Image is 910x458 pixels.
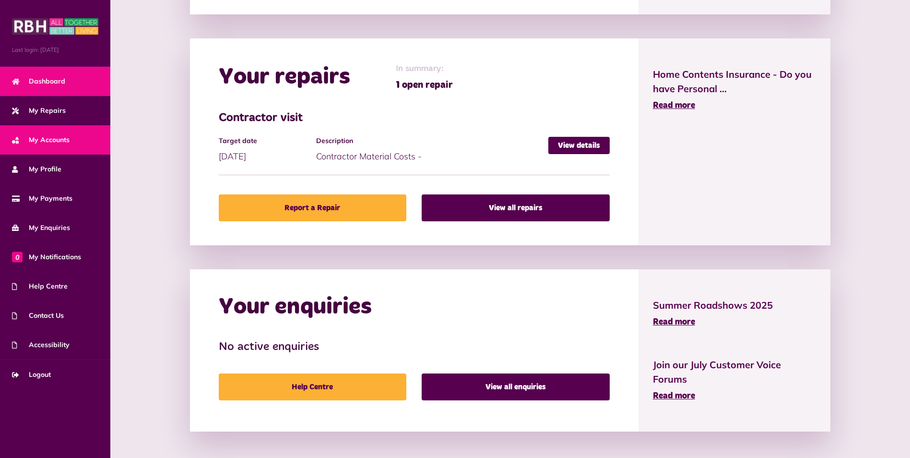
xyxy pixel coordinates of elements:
span: 1 open repair [396,78,453,92]
a: Summer Roadshows 2025 Read more [653,298,816,329]
span: My Accounts [12,135,70,145]
h3: Contractor visit [219,111,610,125]
span: Read more [653,101,695,110]
span: 0 [12,252,23,262]
h4: Target date [219,137,312,145]
span: Join our July Customer Voice Forums [653,358,816,386]
div: Contractor Material Costs - [316,137,548,163]
span: Dashboard [12,76,65,86]
span: Read more [653,392,695,400]
h4: Description [316,137,543,145]
span: My Notifications [12,252,81,262]
img: MyRBH [12,17,98,36]
span: Home Contents Insurance - Do you have Personal ... [653,67,816,96]
span: In summary: [396,62,453,75]
span: Help Centre [12,281,68,291]
a: Join our July Customer Voice Forums Read more [653,358,816,403]
span: Summer Roadshows 2025 [653,298,816,313]
a: Help Centre [219,374,406,400]
span: My Repairs [12,106,66,116]
div: [DATE] [219,137,317,163]
h2: Your repairs [219,63,350,91]
h3: No active enquiries [219,340,610,354]
span: Contact Us [12,311,64,321]
h2: Your enquiries [219,293,372,321]
a: Home Contents Insurance - Do you have Personal ... Read more [653,67,816,112]
span: Last login: [DATE] [12,46,98,54]
span: My Profile [12,164,61,174]
a: View details [548,137,610,154]
span: My Enquiries [12,223,70,233]
a: Report a Repair [219,194,406,221]
span: Accessibility [12,340,70,350]
a: View all enquiries [422,374,609,400]
a: View all repairs [422,194,609,221]
span: Logout [12,370,51,380]
span: My Payments [12,193,72,204]
span: Read more [653,318,695,326]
